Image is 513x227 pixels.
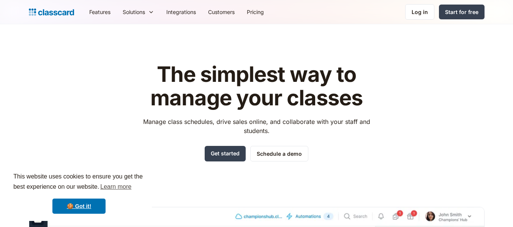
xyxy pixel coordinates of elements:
a: Get started [205,146,246,161]
a: Pricing [241,3,270,20]
a: home [29,7,74,17]
span: This website uses cookies to ensure you get the best experience on our website. [13,172,145,193]
a: Log in [405,4,434,20]
a: Start for free [439,5,485,19]
a: learn more about cookies [99,181,133,193]
div: cookieconsent [6,165,152,221]
p: Manage class schedules, drive sales online, and collaborate with your staff and students. [136,117,377,135]
div: Start for free [445,8,478,16]
div: Log in [412,8,428,16]
h1: The simplest way to manage your classes [136,63,377,110]
a: Schedule a demo [250,146,308,161]
div: Solutions [117,3,160,20]
a: Features [83,3,117,20]
div: Solutions [123,8,145,16]
a: Integrations [160,3,202,20]
a: dismiss cookie message [52,199,106,214]
a: Customers [202,3,241,20]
